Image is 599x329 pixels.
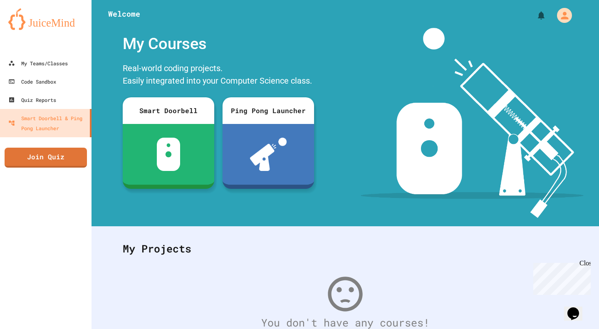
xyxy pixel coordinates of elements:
[564,296,591,321] iframe: chat widget
[119,28,318,60] div: My Courses
[123,97,214,124] div: Smart Doorbell
[3,3,57,53] div: Chat with us now!Close
[114,233,576,265] div: My Projects
[8,8,83,30] img: logo-orange.svg
[250,138,287,171] img: ppl-with-ball.png
[8,58,68,68] div: My Teams/Classes
[521,8,548,22] div: My Notifications
[530,260,591,295] iframe: chat widget
[8,113,87,133] div: Smart Doorbell & Ping Pong Launcher
[157,138,181,171] img: sdb-white.svg
[8,95,56,105] div: Quiz Reports
[548,6,574,25] div: My Account
[119,60,318,91] div: Real-world coding projects. Easily integrated into your Computer Science class.
[361,28,584,218] img: banner-image-my-projects.png
[5,148,87,168] a: Join Quiz
[223,97,314,124] div: Ping Pong Launcher
[8,77,56,87] div: Code Sandbox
